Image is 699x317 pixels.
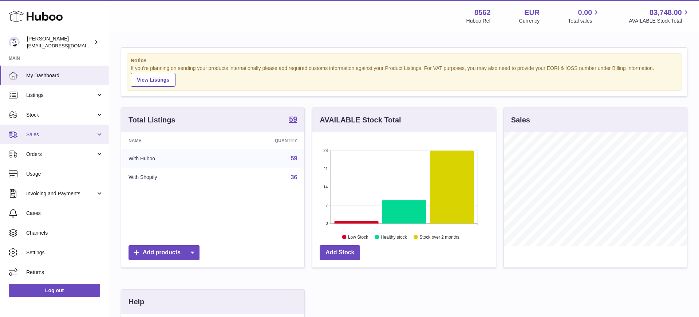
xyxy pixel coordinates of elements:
span: Channels [26,230,103,236]
a: View Listings [131,73,175,87]
text: 0 [326,221,328,226]
a: 0.00 Total sales [568,8,600,24]
strong: Notice [131,57,678,64]
span: [EMAIL_ADDRESS][DOMAIN_NAME] [27,43,107,48]
a: 59 [289,116,297,124]
a: 36 [291,174,297,180]
span: My Dashboard [26,72,103,79]
th: Name [121,132,220,149]
span: Sales [26,131,96,138]
span: Total sales [568,17,600,24]
text: 21 [324,167,328,171]
strong: 8562 [474,8,491,17]
span: Cases [26,210,103,217]
td: With Shopify [121,168,220,187]
strong: EUR [524,8,540,17]
div: Huboo Ref [466,17,491,24]
span: Settings [26,249,103,256]
text: 28 [324,148,328,153]
h3: Total Listings [129,115,175,125]
h3: Help [129,297,144,307]
h3: Sales [511,115,530,125]
span: Orders [26,151,96,158]
a: 59 [291,155,297,161]
span: Usage [26,171,103,177]
text: Stock over 2 months [420,234,459,239]
span: 83,748.00 [649,8,682,17]
div: Currency [519,17,540,24]
span: AVAILABLE Stock Total [629,17,690,24]
th: Quantity [220,132,304,149]
span: Invoicing and Payments [26,190,96,197]
span: Returns [26,269,103,276]
div: If you're planning on sending your products internationally please add required customs informati... [131,65,678,87]
text: Healthy stock [381,234,407,239]
text: Low Stock [348,234,368,239]
td: With Huboo [121,149,220,168]
strong: 59 [289,116,297,123]
a: 83,748.00 AVAILABLE Stock Total [629,8,690,24]
text: 14 [324,185,328,189]
text: 7 [326,203,328,207]
span: Listings [26,92,96,99]
a: Add products [129,245,200,260]
span: Stock [26,111,96,118]
h3: AVAILABLE Stock Total [320,115,401,125]
span: 0.00 [578,8,592,17]
a: Add Stock [320,245,360,260]
div: [PERSON_NAME] [27,35,92,49]
a: Log out [9,284,100,297]
img: fumi@codeofbell.com [9,37,20,48]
